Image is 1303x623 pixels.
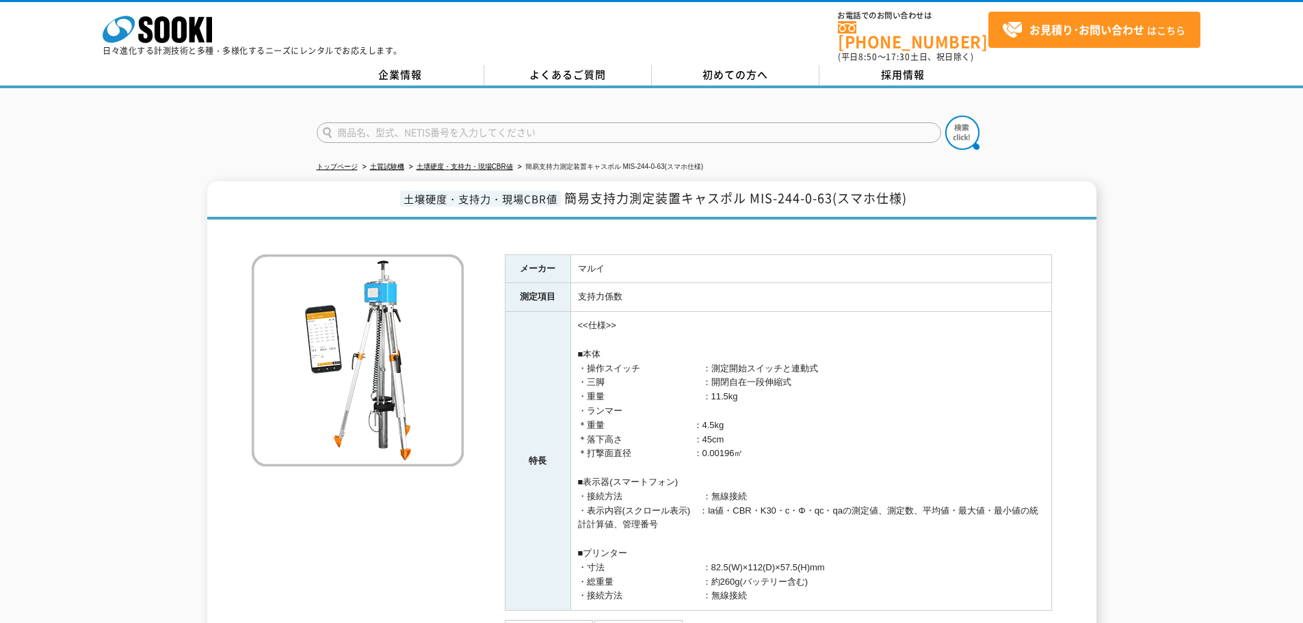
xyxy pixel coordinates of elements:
[652,65,819,85] a: 初めての方へ
[505,283,570,312] th: 測定項目
[838,51,973,63] span: (平日 ～ 土日、祝日除く)
[317,163,358,170] a: トップページ
[838,12,988,20] span: お電話でのお問い合わせは
[858,51,878,63] span: 8:50
[515,160,704,174] li: 簡易支持力測定装置キャスポル MIS-244-0-63(スマホ仕様)
[103,47,402,55] p: 日々進化する計測技術と多種・多様化するニーズにレンタルでお応えします。
[838,21,988,49] a: [PHONE_NUMBER]
[1029,21,1144,38] strong: お見積り･お問い合わせ
[484,65,652,85] a: よくあるご質問
[1002,20,1185,40] span: はこちら
[505,254,570,283] th: メーカー
[702,67,768,82] span: 初めての方へ
[570,254,1051,283] td: マルイ
[886,51,910,63] span: 17:30
[819,65,987,85] a: 採用情報
[505,312,570,611] th: 特長
[988,12,1200,48] a: お見積り･お問い合わせはこちら
[317,122,941,143] input: 商品名、型式、NETIS番号を入力してください
[564,189,907,207] span: 簡易支持力測定装置キャスポル MIS-244-0-63(スマホ仕様)
[417,163,513,170] a: 土壌硬度・支持力・現場CBR値
[570,312,1051,611] td: <<仕様>> ■本体 ・操作スイッチ ：測定開始スイッチと連動式 ・三脚 ：開閉自在一段伸縮式 ・重量 ：11.5kg ・ランマー ＊重量 ：4.5kg ＊落下高さ ：45cm ＊打撃面直径 ：...
[252,254,464,466] img: 簡易支持力測定装置キャスポル MIS-244-0-63(スマホ仕様)
[317,65,484,85] a: 企業情報
[945,116,979,150] img: btn_search.png
[570,283,1051,312] td: 支持力係数
[400,191,561,207] span: 土壌硬度・支持力・現場CBR値
[370,163,404,170] a: 土質試験機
